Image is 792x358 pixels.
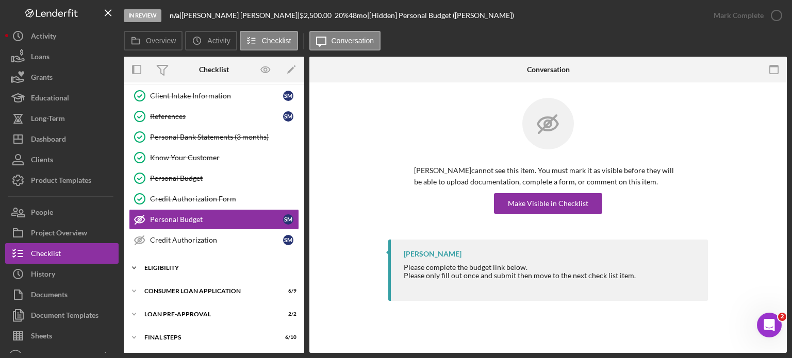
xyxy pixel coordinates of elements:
[129,127,299,147] a: Personal Bank Statements (3 months)
[5,26,119,46] button: Activity
[170,11,179,20] b: n/a
[124,9,161,22] div: In Review
[494,193,602,214] button: Make Visible in Checklist
[278,334,296,340] div: 6 / 10
[129,106,299,127] a: ReferencesSM
[31,202,53,225] div: People
[5,326,119,346] button: Sheets
[5,223,119,243] button: Project Overview
[170,11,181,20] div: |
[262,37,291,45] label: Checklist
[5,108,119,129] button: Long-Term
[309,31,381,50] button: Conversation
[31,67,53,90] div: Grants
[283,214,293,225] div: S M
[335,11,349,20] div: 20 %
[404,263,636,288] div: Please complete the budget link below.
[508,193,588,214] div: Make Visible in Checklist
[5,202,119,223] button: People
[150,215,283,224] div: Personal Budget
[129,86,299,106] a: Client Intake InformationSM
[150,133,299,141] div: Personal Bank Statements (3 months)
[144,311,271,317] div: Loan Pre-Approval
[31,108,65,131] div: Long-Term
[144,265,291,271] div: Eligibility
[144,334,271,340] div: FINAL STEPS
[5,170,119,191] button: Product Templates
[5,67,119,88] button: Grants
[404,271,636,280] div: Please only fill out once and submit then move to the next check list item.
[349,11,367,20] div: 48 mo
[150,92,283,100] div: Client Intake Information
[124,31,183,50] button: Overview
[5,129,119,149] button: Dashboard
[129,189,299,209] a: Credit Authorization Form
[278,311,296,317] div: 2 / 2
[714,5,764,26] div: Mark Complete
[240,31,298,50] button: Checklist
[31,284,68,308] div: Documents
[278,288,296,294] div: 6 / 9
[300,11,335,20] div: $2,500.00
[5,305,119,326] button: Document Templates
[332,37,374,45] label: Conversation
[414,165,682,188] p: [PERSON_NAME] cannot see this item. You must mark it as visible before they will be able to uploa...
[367,11,514,20] div: | [Hidden] Personal Budget ([PERSON_NAME])
[31,46,49,70] div: Loans
[181,11,300,20] div: [PERSON_NAME] [PERSON_NAME] |
[146,37,176,45] label: Overview
[207,37,230,45] label: Activity
[31,243,61,266] div: Checklist
[129,209,299,230] a: Personal BudgetSM
[527,65,570,74] div: Conversation
[185,31,237,50] button: Activity
[150,174,299,182] div: Personal Budget
[144,288,271,294] div: Consumer Loan Application
[150,195,299,203] div: Credit Authorization Form
[31,326,52,349] div: Sheets
[199,65,229,74] div: Checklist
[757,313,782,337] iframe: Intercom live chat
[5,46,119,67] button: Loans
[5,284,119,305] button: Documents
[129,230,299,250] a: Credit AuthorizationSM
[31,26,56,49] div: Activity
[5,149,119,170] button: Clients
[31,129,66,152] div: Dashboard
[283,91,293,101] div: S M
[703,5,787,26] button: Mark Complete
[404,250,461,258] div: [PERSON_NAME]
[31,170,91,193] div: Product Templates
[31,305,98,328] div: Document Templates
[31,264,55,287] div: History
[5,243,119,264] button: Checklist
[283,111,293,122] div: S M
[150,112,283,121] div: References
[150,154,299,162] div: Know Your Customer
[31,223,87,246] div: Project Overview
[129,147,299,168] a: Know Your Customer
[129,168,299,189] a: Personal Budget
[31,88,69,111] div: Educational
[778,313,786,321] span: 2
[5,88,119,108] button: Educational
[283,235,293,245] div: S M
[31,149,53,173] div: Clients
[150,236,283,244] div: Credit Authorization
[5,264,119,284] button: History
